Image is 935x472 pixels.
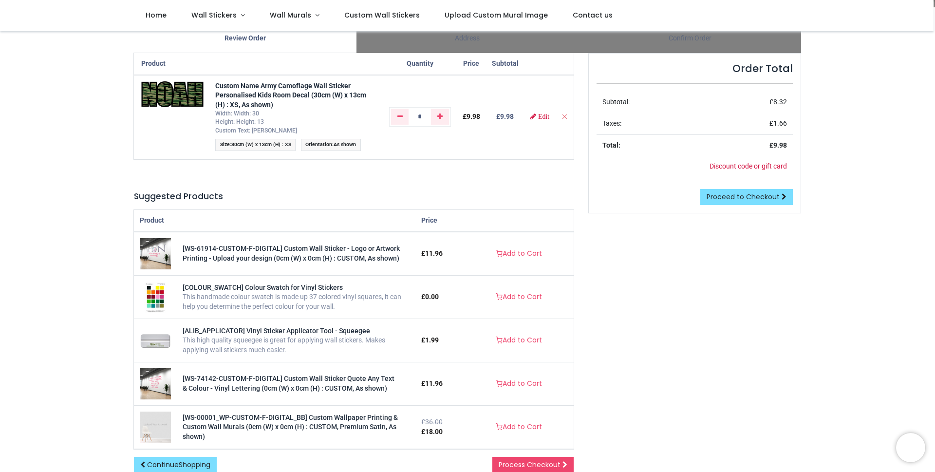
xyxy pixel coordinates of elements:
[425,249,443,257] span: 11.96
[179,460,210,470] span: Shopping
[489,289,548,305] a: Add to Cart
[457,53,486,75] th: Price
[597,113,709,134] td: Taxes:
[183,292,410,311] div: This handmade colour swatch is made up 37 colored vinyl squares, it can help you determine the pe...
[140,423,171,431] a: [WS-00001_WP-CUSTOM-F-DIGITAL_BB] Custom Wallpaper Printing & Custom Wall Murals (0cm (W) x 0cm (...
[707,192,780,202] span: Proceed to Checkout
[499,460,561,470] span: Process Checkout
[144,293,167,301] a: [COLOUR_SWATCH] Colour Swatch for Vinyl Stickers
[140,412,171,443] img: [WS-00001_WP-CUSTOM-F-DIGITAL_BB] Custom Wallpaper Printing & Custom Wall Murals (0cm (W) x 0cm (...
[183,245,400,262] a: [WS-61914-CUSTOM-F-DIGITAL] Custom Wall Sticker - Logo or Artwork Printing - Upload your design (...
[500,113,514,120] span: 9.98
[305,141,332,148] span: Orientation
[530,113,549,120] a: Edit
[356,34,579,43] div: Address
[489,419,548,435] a: Add to Cart
[215,127,297,134] span: Custom Text: [PERSON_NAME]
[700,189,793,206] a: Proceed to Checkout
[344,10,420,20] span: Custom Wall Stickers
[183,327,370,335] a: [ALIB_APPLICATOR] Vinyl Sticker Applicator Tool - Squeegee
[144,282,167,313] img: [COLOUR_SWATCH] Colour Swatch for Vinyl Stickers
[140,368,171,399] img: [WS-74142-CUSTOM-F-DIGITAL] Custom Wall Sticker Quote Any Text & Colour - Vinyl Lettering (0cm (W...
[140,325,171,356] img: [ALIB_APPLICATOR] Vinyl Sticker Applicator Tool - Squeegee
[134,34,356,43] div: Review Order
[467,113,480,120] span: 9.98
[183,375,394,392] a: [WS-74142-CUSTOM-F-DIGITAL] Custom Wall Sticker Quote Any Text & Colour - Vinyl Lettering (0cm (W...
[140,336,171,344] a: [ALIB_APPLICATOR] Vinyl Sticker Applicator Tool - Squeegee
[425,428,443,435] span: 18.00
[425,293,439,301] span: 0.00
[421,293,439,301] span: £
[231,141,291,148] span: 30cm (W) x 13cm (H) : XS
[415,210,464,232] th: Price
[407,59,433,67] span: Quantity
[140,238,171,269] img: [WS-61914-CUSTOM-F-DIGITAL] Custom Wall Sticker - Logo or Artwork Printing - Upload your design (...
[425,379,443,387] span: 11.96
[421,418,443,426] del: £
[215,82,366,109] a: Custom Name Army Camoflage Wall Sticker Personalised Kids Room Decal (30cm (W) x 13cm (H) : XS, A...
[463,113,480,120] span: £
[140,379,171,387] a: [WS-74142-CUSTOM-F-DIGITAL] Custom Wall Sticker Quote Any Text & Colour - Vinyl Lettering (0cm (W...
[215,118,264,125] span: Height: Height: 13
[579,34,801,43] div: Confirm Order
[146,10,167,20] span: Home
[421,428,443,435] span: £
[141,81,204,108] img: s42pAVMDpgZMDZgamO4a+P8B8NwsLTmpTB8AAAAASUVORK5CYII=
[486,53,524,75] th: Subtotal
[496,113,514,120] b: £
[183,336,410,355] div: This high quality squeegee is great for applying wall stickers. Makes applying wall stickers much...
[301,139,361,151] span: :
[489,332,548,349] a: Add to Cart
[421,336,439,344] span: £
[334,141,356,148] span: As shown
[561,113,568,120] a: Remove from cart
[573,10,613,20] span: Contact us
[147,460,210,470] span: Continue
[425,418,443,426] span: 36.00
[896,433,925,462] iframe: Brevo live chat
[773,141,787,149] span: 9.98
[769,141,787,149] strong: £
[140,249,171,257] a: [WS-61914-CUSTOM-F-DIGITAL] Custom Wall Sticker - Logo or Artwork Printing - Upload your design (...
[421,249,443,257] span: £
[489,245,548,262] a: Add to Cart
[431,109,449,125] a: Add one
[769,98,787,106] span: £
[597,92,709,113] td: Subtotal:
[602,141,620,149] strong: Total:
[220,141,230,148] span: Size
[215,110,259,117] span: Width: Width: 30
[489,376,548,392] a: Add to Cart
[191,10,237,20] span: Wall Stickers
[183,414,398,440] a: [WS-00001_WP-CUSTOM-F-DIGITAL_BB] Custom Wallpaper Printing & Custom Wall Murals (0cm (W) x 0cm (...
[773,98,787,106] span: 8.32
[769,119,787,127] span: £
[425,336,439,344] span: 1.99
[134,190,574,203] h5: Suggested Products
[597,61,793,76] h4: Order Total
[421,379,443,387] span: £
[134,53,209,75] th: Product
[538,113,549,120] span: Edit
[391,109,409,125] a: Remove one
[710,162,787,170] a: Discount code or gift card
[270,10,311,20] span: Wall Murals
[183,283,343,291] a: [COLOUR_SWATCH] Colour Swatch for Vinyl Stickers
[215,139,296,151] span: :
[445,10,548,20] span: Upload Custom Mural Image
[773,119,787,127] span: 1.66
[134,210,415,232] th: Product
